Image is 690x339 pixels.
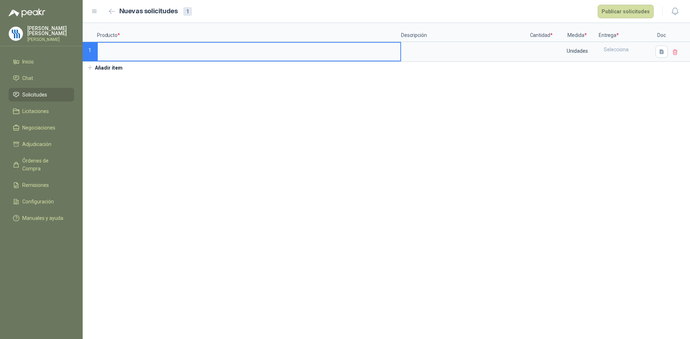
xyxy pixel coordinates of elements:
[22,91,47,99] span: Solicitudes
[9,27,23,41] img: Company Logo
[401,23,527,42] p: Descripción
[598,5,654,18] button: Publicar solicitudes
[22,140,51,148] span: Adjudicación
[22,181,49,189] span: Remisiones
[22,124,55,132] span: Negociaciones
[9,178,74,192] a: Remisiones
[83,42,97,62] p: 1
[9,195,74,208] a: Configuración
[9,137,74,151] a: Adjudicación
[9,154,74,175] a: Órdenes de Compra
[27,26,74,36] p: [PERSON_NAME] [PERSON_NAME]
[22,214,63,222] span: Manuales y ayuda
[527,23,556,42] p: Cantidad
[653,23,671,42] p: Doc
[9,71,74,85] a: Chat
[9,211,74,225] a: Manuales y ayuda
[183,7,192,16] div: 1
[9,9,45,17] img: Logo peakr
[22,58,34,66] span: Inicio
[119,6,178,17] h2: Nuevas solicitudes
[22,74,33,82] span: Chat
[9,104,74,118] a: Licitaciones
[556,43,598,59] div: Unidades
[599,43,652,56] div: Selecciona
[22,107,49,115] span: Licitaciones
[599,23,653,42] p: Entrega
[97,23,401,42] p: Producto
[9,88,74,102] a: Solicitudes
[9,121,74,135] a: Negociaciones
[22,157,67,173] span: Órdenes de Compra
[27,37,74,42] p: [PERSON_NAME]
[22,198,54,206] span: Configuración
[83,62,127,74] button: Añadir ítem
[9,55,74,69] a: Inicio
[556,23,599,42] p: Medida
